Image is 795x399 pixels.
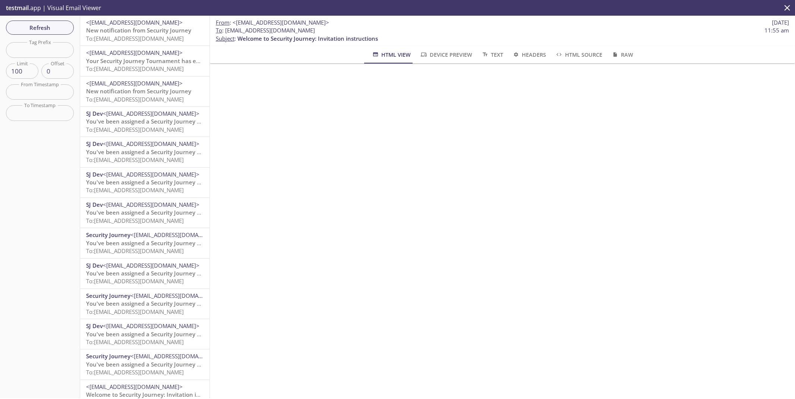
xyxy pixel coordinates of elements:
[80,259,209,289] div: SJ Dev<[EMAIL_ADDRESS][DOMAIN_NAME]>You've been assigned a Security Journey Knowledge AssessmentT...
[216,19,230,26] span: From
[86,322,103,330] span: SJ Dev
[216,27,315,34] span: : [EMAIL_ADDRESS][DOMAIN_NAME]
[86,96,184,103] span: To: [EMAIL_ADDRESS][DOMAIN_NAME]
[130,352,227,360] span: <[EMAIL_ADDRESS][DOMAIN_NAME]>
[86,57,210,65] span: Your Security Journey Tournament has ended
[86,247,184,255] span: To: [EMAIL_ADDRESS][DOMAIN_NAME]
[481,50,503,59] span: Text
[86,186,184,194] span: To: [EMAIL_ADDRESS][DOMAIN_NAME]
[86,148,260,156] span: You've been assigned a Security Journey Knowledge Assessment
[12,23,68,32] span: Refresh
[103,171,199,178] span: <[EMAIL_ADDRESS][DOMAIN_NAME]>
[86,171,103,178] span: SJ Dev
[80,16,209,46] div: <[EMAIL_ADDRESS][DOMAIN_NAME]>New notification from Security JourneyTo:[EMAIL_ADDRESS][DOMAIN_NAME]
[86,118,260,125] span: You've been assigned a Security Journey Knowledge Assessment
[86,126,184,133] span: To: [EMAIL_ADDRESS][DOMAIN_NAME]
[86,110,103,117] span: SJ Dev
[772,19,789,27] span: [DATE]
[86,19,183,26] span: <[EMAIL_ADDRESS][DOMAIN_NAME]>
[86,231,130,239] span: Security Journey
[86,330,260,338] span: You've been assigned a Security Journey Knowledge Assessment
[86,361,260,368] span: You've been assigned a Security Journey Knowledge Assessment
[86,292,130,299] span: Security Journey
[80,137,209,167] div: SJ Dev<[EMAIL_ADDRESS][DOMAIN_NAME]>You've been assigned a Security Journey Knowledge AssessmentT...
[86,80,183,87] span: <[EMAIL_ADDRESS][DOMAIN_NAME]>
[86,49,183,56] span: <[EMAIL_ADDRESS][DOMAIN_NAME]>
[86,368,184,376] span: To: [EMAIL_ADDRESS][DOMAIN_NAME]
[86,35,184,42] span: To: [EMAIL_ADDRESS][DOMAIN_NAME]
[611,50,633,59] span: Raw
[372,50,411,59] span: HTML View
[86,87,191,95] span: New notification from Security Journey
[86,201,103,208] span: SJ Dev
[86,338,184,346] span: To: [EMAIL_ADDRESS][DOMAIN_NAME]
[86,352,130,360] span: Security Journey
[86,383,183,390] span: <[EMAIL_ADDRESS][DOMAIN_NAME]>
[103,322,199,330] span: <[EMAIL_ADDRESS][DOMAIN_NAME]>
[130,231,227,239] span: <[EMAIL_ADDRESS][DOMAIN_NAME]>
[86,269,260,277] span: You've been assigned a Security Journey Knowledge Assessment
[103,201,199,208] span: <[EMAIL_ADDRESS][DOMAIN_NAME]>
[86,391,227,398] span: Welcome to Security Journey: Invitation instructions
[237,35,378,42] span: Welcome to Security Journey: Invitation instructions
[80,77,209,106] div: <[EMAIL_ADDRESS][DOMAIN_NAME]>New notification from Security JourneyTo:[EMAIL_ADDRESS][DOMAIN_NAME]
[86,178,260,186] span: You've been assigned a Security Journey Knowledge Assessment
[216,19,329,27] span: :
[80,228,209,258] div: Security Journey<[EMAIL_ADDRESS][DOMAIN_NAME]>You've been assigned a Security Journey Knowledge A...
[80,107,209,137] div: SJ Dev<[EMAIL_ADDRESS][DOMAIN_NAME]>You've been assigned a Security Journey Knowledge AssessmentT...
[216,27,789,43] p: :
[86,308,184,315] span: To: [EMAIL_ADDRESS][DOMAIN_NAME]
[103,140,199,147] span: <[EMAIL_ADDRESS][DOMAIN_NAME]>
[130,292,227,299] span: <[EMAIL_ADDRESS][DOMAIN_NAME]>
[103,110,199,117] span: <[EMAIL_ADDRESS][DOMAIN_NAME]>
[86,140,103,147] span: SJ Dev
[86,27,191,34] span: New notification from Security Journey
[80,349,209,379] div: Security Journey<[EMAIL_ADDRESS][DOMAIN_NAME]>You've been assigned a Security Journey Knowledge A...
[512,50,546,59] span: Headers
[86,300,260,307] span: You've been assigned a Security Journey Knowledge Assessment
[6,21,74,35] button: Refresh
[80,289,209,319] div: Security Journey<[EMAIL_ADDRESS][DOMAIN_NAME]>You've been assigned a Security Journey Knowledge A...
[764,27,789,34] span: 11:55 am
[103,262,199,269] span: <[EMAIL_ADDRESS][DOMAIN_NAME]>
[555,50,602,59] span: HTML Source
[86,262,103,269] span: SJ Dev
[86,156,184,163] span: To: [EMAIL_ADDRESS][DOMAIN_NAME]
[86,239,260,247] span: You've been assigned a Security Journey Knowledge Assessment
[86,65,184,72] span: To: [EMAIL_ADDRESS][DOMAIN_NAME]
[80,168,209,197] div: SJ Dev<[EMAIL_ADDRESS][DOMAIN_NAME]>You've been assigned a Security Journey Knowledge AssessmentT...
[86,277,184,285] span: To: [EMAIL_ADDRESS][DOMAIN_NAME]
[86,217,184,224] span: To: [EMAIL_ADDRESS][DOMAIN_NAME]
[6,4,29,12] span: testmail
[80,319,209,349] div: SJ Dev<[EMAIL_ADDRESS][DOMAIN_NAME]>You've been assigned a Security Journey Knowledge AssessmentT...
[80,198,209,228] div: SJ Dev<[EMAIL_ADDRESS][DOMAIN_NAME]>You've been assigned a Security Journey Knowledge AssessmentT...
[216,35,234,42] span: Subject
[80,46,209,76] div: <[EMAIL_ADDRESS][DOMAIN_NAME]>Your Security Journey Tournament has endedTo:[EMAIL_ADDRESS][DOMAIN...
[216,27,222,34] span: To
[86,209,260,216] span: You've been assigned a Security Journey Knowledge Assessment
[420,50,472,59] span: Device Preview
[233,19,329,26] span: <[EMAIL_ADDRESS][DOMAIN_NAME]>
